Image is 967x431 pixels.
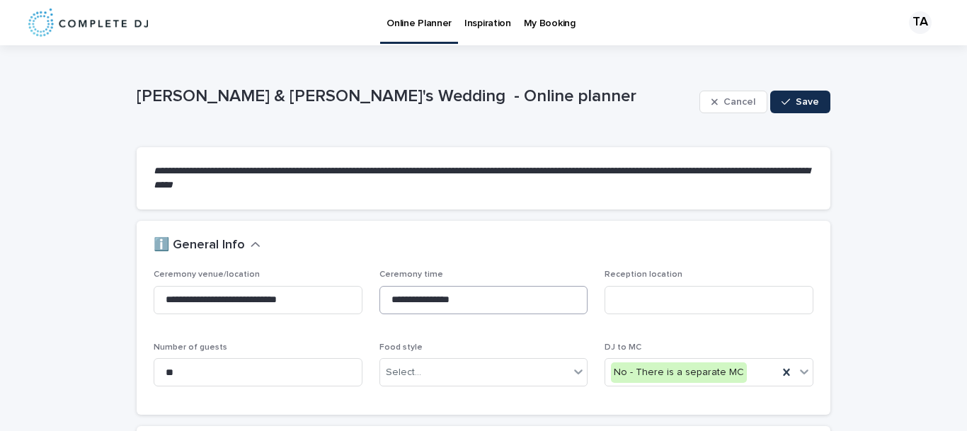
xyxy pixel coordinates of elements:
[723,97,755,107] span: Cancel
[137,86,694,107] p: [PERSON_NAME] & [PERSON_NAME]'s Wedding - Online planner
[154,238,245,253] h2: ℹ️ General Info
[605,343,641,352] span: DJ to MC
[386,365,421,380] div: Select...
[699,91,767,113] button: Cancel
[154,270,260,279] span: Ceremony venue/location
[796,97,819,107] span: Save
[909,11,932,34] div: TA
[611,362,747,383] div: No - There is a separate MC
[379,270,443,279] span: Ceremony time
[770,91,830,113] button: Save
[379,343,423,352] span: Food style
[605,270,682,279] span: Reception location
[154,238,261,253] button: ℹ️ General Info
[28,8,148,37] img: 8nP3zCmvR2aWrOmylPw8
[154,343,227,352] span: Number of guests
